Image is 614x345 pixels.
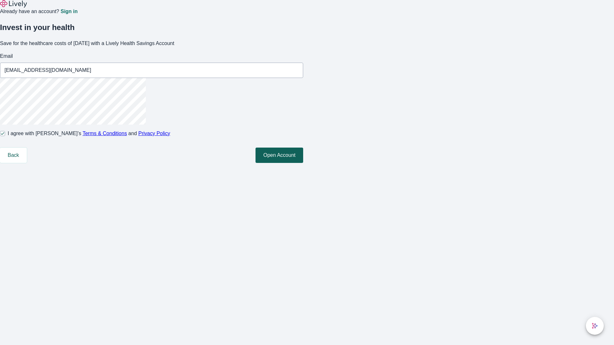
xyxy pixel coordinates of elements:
a: Sign in [60,9,77,14]
button: chat [586,317,604,335]
span: I agree with [PERSON_NAME]’s and [8,130,170,137]
button: Open Account [256,148,303,163]
a: Terms & Conditions [83,131,127,136]
svg: Lively AI Assistant [592,323,598,329]
a: Privacy Policy [138,131,170,136]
